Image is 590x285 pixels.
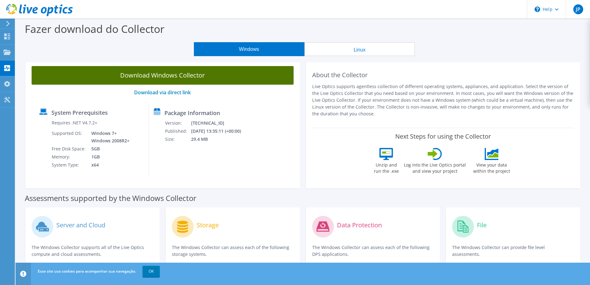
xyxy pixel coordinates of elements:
[372,160,400,174] label: Unzip and run the .exe
[452,244,574,258] p: The Windows Collector can provide file level assessments.
[51,153,87,161] td: Memory:
[165,135,191,143] td: Size:
[51,145,87,153] td: Free Disk Space:
[404,160,466,174] label: Log into the Live Optics portal and view your project
[194,42,304,56] button: Windows
[469,160,514,174] label: View your data within the project
[191,135,249,143] td: 29.4 MB
[197,222,219,228] label: Storage
[477,222,487,228] label: File
[51,161,87,169] td: System Type:
[142,266,160,277] a: OK
[535,7,540,12] svg: \n
[312,83,574,117] p: Live Optics supports agentless collection of different operating systems, appliances, and applica...
[165,119,191,127] td: Version:
[87,161,131,169] td: x64
[87,153,131,161] td: 1GB
[191,127,249,135] td: [DATE] 13:35:11 (+00:00)
[312,71,574,79] h2: About the Collector
[312,244,434,258] p: The Windows Collector can assess each of the following DPS applications.
[25,22,164,36] label: Fazer download do Collector
[51,129,87,145] td: Supported OS:
[134,89,191,96] a: Download via direct link
[87,145,131,153] td: 5GB
[337,222,382,228] label: Data Protection
[25,195,196,201] label: Assessments supported by the Windows Collector
[172,244,294,258] p: The Windows Collector can assess each of the following storage systems.
[38,269,136,274] span: Esse site usa cookies para acompanhar sua navegação.
[395,133,491,140] label: Next Steps for using the Collector
[165,127,191,135] td: Published:
[32,244,153,258] p: The Windows Collector supports all of the Live Optics compute and cloud assessments.
[304,42,415,56] button: Linux
[52,120,97,126] label: Requires .NET V4.7.2+
[32,66,294,85] a: Download Windows Collector
[164,110,220,116] label: Package Information
[87,129,131,145] td: Windows 7+ Windows 2008R2+
[51,109,108,116] label: System Prerequisites
[573,4,583,14] span: JP
[56,222,105,228] label: Server and Cloud
[191,119,249,127] td: [TECHNICAL_ID]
